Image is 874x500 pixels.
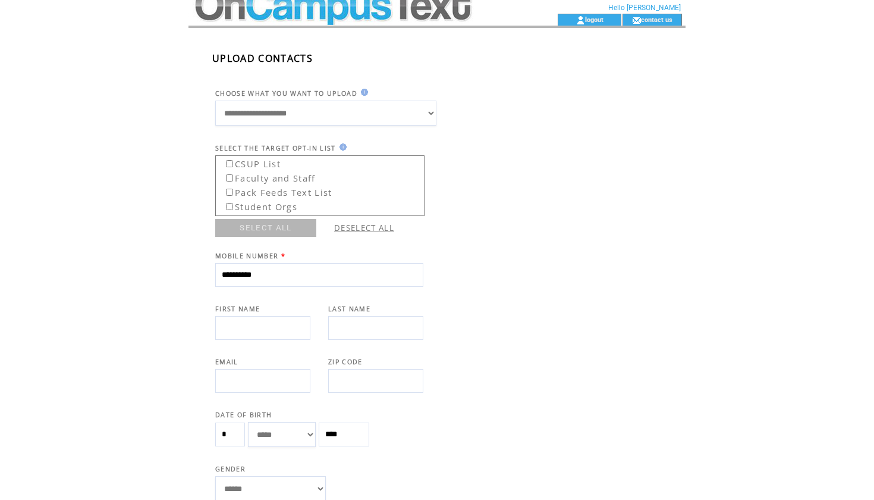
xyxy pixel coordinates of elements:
[576,15,585,25] img: account_icon.gif
[215,252,278,260] span: MOBILE NUMBER
[226,203,233,210] input: Student Orgs
[215,144,336,152] span: SELECT THE TARGET OPT-IN LIST
[218,183,332,198] label: Pack Feeds Text List
[226,160,233,167] input: CSUP List
[215,219,316,237] a: SELECT ALL
[215,305,260,313] span: FIRST NAME
[218,198,297,212] label: Student Orgs
[334,223,394,233] a: DESELECT ALL
[226,174,233,182] input: Faculty and Staff
[608,4,681,12] span: Hello [PERSON_NAME]
[336,143,347,151] img: help.gif
[215,411,272,419] span: DATE OF BIRTH
[212,52,313,65] span: UPLOAD CONTACTS
[226,189,233,196] input: Pack Feeds Text List
[218,155,281,170] label: CSUP List
[328,358,363,366] span: ZIP CODE
[218,169,316,184] label: Faculty and Staff
[215,358,238,366] span: EMAIL
[215,465,246,473] span: GENDER
[585,15,603,23] a: logout
[641,15,672,23] a: contact us
[328,305,370,313] span: LAST NAME
[357,89,368,96] img: help.gif
[215,89,357,98] span: CHOOSE WHAT YOU WANT TO UPLOAD
[632,15,641,25] img: contact_us_icon.gif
